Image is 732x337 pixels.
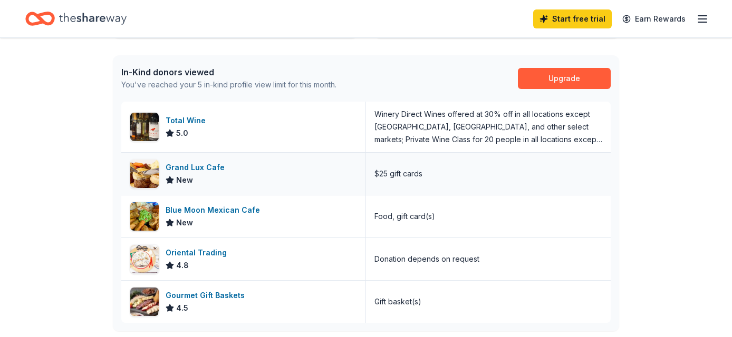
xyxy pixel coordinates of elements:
div: Grand Lux Cafe [166,161,229,174]
span: New [176,174,193,186]
a: Upgrade [518,68,611,89]
div: Oriental Trading [166,246,231,259]
div: You've reached your 5 in-kind profile view limit for this month. [121,78,336,91]
a: Start free trial [533,9,612,28]
img: Image for Total Wine [130,113,159,141]
span: 4.8 [176,259,189,272]
div: Total Wine [166,114,210,127]
div: Gourmet Gift Baskets [166,289,249,302]
div: Winery Direct Wines offered at 30% off in all locations except [GEOGRAPHIC_DATA], [GEOGRAPHIC_DAT... [374,108,602,146]
span: 5.0 [176,127,188,140]
div: Donation depends on request [374,253,479,265]
a: Home [25,6,127,31]
img: Image for Gourmet Gift Baskets [130,288,159,316]
img: Image for Blue Moon Mexican Cafe [130,202,159,231]
img: Image for Grand Lux Cafe [130,160,159,188]
span: New [176,216,193,229]
div: Gift basket(s) [374,295,421,308]
a: Earn Rewards [616,9,692,28]
div: Blue Moon Mexican Cafe [166,204,264,216]
img: Image for Oriental Trading [130,245,159,273]
span: 4.5 [176,302,188,314]
div: $25 gift cards [374,167,422,180]
div: In-Kind donors viewed [121,66,336,78]
div: Food, gift card(s) [374,210,435,223]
